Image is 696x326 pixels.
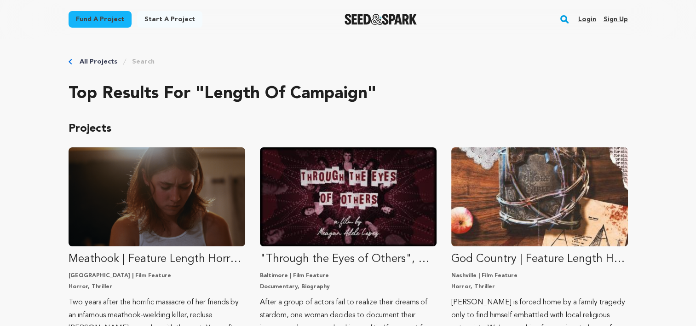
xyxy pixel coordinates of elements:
[603,12,627,27] a: Sign up
[260,272,437,279] p: Baltimore | Film Feature
[451,272,628,279] p: Nashville | Film Feature
[69,122,628,136] p: Projects
[260,252,437,267] p: "Through the Eyes of Others", A Feature Length Documentary
[69,252,245,267] p: Meathook | Feature Length Horror Film
[69,85,628,103] h2: Top results for "length of campaign"
[345,14,417,25] a: Seed&Spark Homepage
[451,252,628,267] p: God Country | Feature Length Horror Film
[260,283,437,291] p: Documentary, Biography
[137,11,202,28] a: Start a project
[69,57,628,66] div: Breadcrumb
[132,57,155,66] a: Search
[69,283,245,291] p: Horror, Thriller
[69,272,245,279] p: [GEOGRAPHIC_DATA] | Film Feature
[69,11,132,28] a: Fund a project
[451,283,628,291] p: Horror, Thriller
[80,57,117,66] a: All Projects
[578,12,596,27] a: Login
[345,14,417,25] img: Seed&Spark Logo Dark Mode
